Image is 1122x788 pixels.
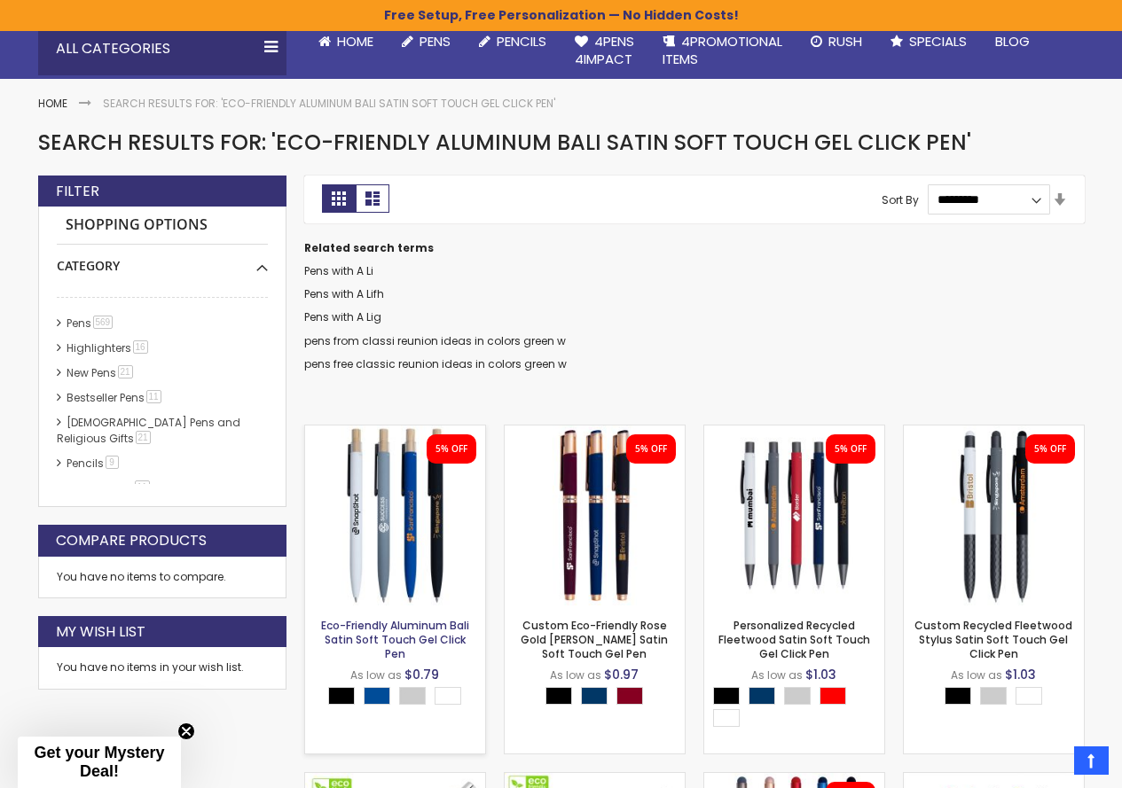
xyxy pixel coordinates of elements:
[904,425,1084,440] a: Custom Recycled Fleetwood Stylus Satin Soft Touch Gel Click Pen
[980,687,1007,705] div: Grey Light
[305,425,485,605] img: Eco-Friendly Aluminum Bali Satin Soft Touch Gel Click Pen
[521,618,668,661] a: Custom Eco-Friendly Rose Gold [PERSON_NAME] Satin Soft Touch Gel Pen
[304,356,567,371] a: pens free classic reunion ideas in colors green w
[505,425,685,605] img: Custom Eco-Friendly Rose Gold Earl Satin Soft Touch Gel Pen
[62,316,120,331] a: Pens569
[945,687,1051,709] div: Select A Color
[103,96,555,111] strong: Search results for: 'Eco-Friendly Aluminum Bali Satin Soft Touch Gel Click Pen'
[718,618,870,661] a: Personalized Recycled Fleetwood Satin Soft Touch Gel Click Pen
[648,22,796,80] a: 4PROMOTIONALITEMS
[18,737,181,788] div: Get your Mystery Deal!Close teaser
[751,667,803,683] span: As low as
[34,744,164,780] span: Get your Mystery Deal!
[876,22,981,61] a: Specials
[57,415,240,446] a: [DEMOGRAPHIC_DATA] Pens and Religious Gifts21
[945,687,971,705] div: Black
[704,772,884,787] a: Custom Recycled Fleetwood MonoChrome Stylus Satin Soft Touch Gel Pen
[56,531,207,550] strong: Compare Products
[835,443,867,456] div: 5% OFF
[305,425,485,440] a: Eco-Friendly Aluminum Bali Satin Soft Touch Gel Click Pen
[38,22,286,75] div: All Categories
[177,722,195,740] button: Close teaser
[575,32,634,68] span: 4Pens 4impact
[713,709,740,727] div: White
[435,443,467,456] div: 5% OFF
[561,22,648,80] a: 4Pens4impact
[304,309,381,324] a: Pens with A Lig
[784,687,811,705] div: Grey Light
[62,340,154,355] a: Highlighters16
[904,425,1084,605] img: Custom Recycled Fleetwood Stylus Satin Soft Touch Gel Click Pen
[497,32,546,51] span: Pencils
[62,480,156,495] a: hp-featured11
[713,687,884,731] div: Select A Color
[828,32,862,51] span: Rush
[57,207,268,245] strong: Shopping Options
[505,425,685,440] a: Custom Eco-Friendly Rose Gold Earl Satin Soft Touch Gel Pen
[136,431,151,444] span: 21
[57,660,268,675] div: You have no items in your wish list.
[322,184,356,213] strong: Grid
[62,390,168,405] a: Bestseller Pens11
[616,687,643,705] div: Burgundy
[106,456,119,469] span: 9
[56,622,145,642] strong: My Wish List
[328,687,470,709] div: Select A Color
[328,687,355,705] div: Black
[1016,687,1042,705] div: White
[995,32,1030,51] span: Blog
[118,365,133,378] span: 21
[304,22,388,61] a: Home
[304,241,1085,255] dt: Related search terms
[56,182,99,201] strong: Filter
[38,96,67,111] a: Home
[663,32,782,68] span: 4PROMOTIONAL ITEMS
[304,263,373,278] a: Pens with A Li
[38,128,971,157] span: Search results for: 'Eco-Friendly Aluminum Bali Satin Soft Touch Gel Click Pen'
[1034,443,1066,456] div: 5% OFF
[133,340,148,354] span: 16
[304,286,384,301] a: Pens with A Lifh
[62,365,139,380] a: New Pens21
[981,22,1044,61] a: Blog
[399,687,426,705] div: Grey Light
[1074,746,1109,775] a: Top
[749,687,775,705] div: Navy Blue
[550,667,601,683] span: As low as
[321,618,469,661] a: Eco-Friendly Aluminum Bali Satin Soft Touch Gel Click Pen
[951,667,1002,683] span: As low as
[545,687,572,705] div: Black
[635,443,667,456] div: 5% OFF
[135,480,150,494] span: 11
[435,687,461,705] div: White
[350,667,402,683] span: As low as
[305,772,485,787] a: Eco-friendly Personalized Bamboo-I Satin Chrome Click-Action Ballpoint Pen
[62,456,125,471] a: Pencils9
[704,425,884,605] img: Personalized Recycled Fleetwood Satin Soft Touch Gel Click Pen
[545,687,652,709] div: Select A Color
[581,687,608,705] div: Navy Blue
[796,22,876,61] a: Rush
[909,32,967,51] span: Specials
[93,316,114,329] span: 569
[420,32,451,51] span: Pens
[914,618,1072,661] a: Custom Recycled Fleetwood Stylus Satin Soft Touch Gel Click Pen
[465,22,561,61] a: Pencils
[904,772,1084,787] a: Promotional Hope Stylus Satin Soft Touch Click Metal Pen
[404,666,439,683] span: $0.79
[704,425,884,440] a: Personalized Recycled Fleetwood Satin Soft Touch Gel Click Pen
[38,557,286,598] div: You have no items to compare.
[505,772,685,787] a: Eco-friendly Custom Bamboo-I Bullet Satin Chrome Click-Action Ballpoint Pen
[364,687,390,705] div: Dark Blue
[820,687,846,705] div: Red
[146,390,161,403] span: 11
[304,333,566,348] a: pens from classi reunion ideas in colors green w
[1005,666,1036,683] span: $1.03
[388,22,465,61] a: Pens
[882,191,919,207] label: Sort By
[805,666,836,683] span: $1.03
[604,666,639,683] span: $0.97
[57,245,268,275] div: Category
[713,687,740,705] div: Black
[337,32,373,51] span: Home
